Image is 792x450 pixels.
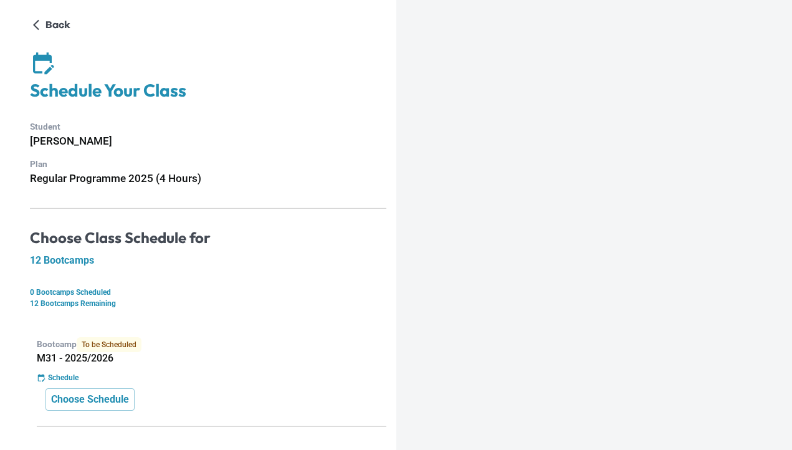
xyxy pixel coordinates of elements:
p: Student [30,120,386,133]
h5: 12 Bootcamps [30,254,386,267]
span: To be Scheduled [77,337,141,352]
h4: Choose Class Schedule for [30,229,386,247]
button: Back [30,15,75,35]
p: Choose Schedule [51,392,129,407]
button: Choose Schedule [45,388,135,411]
h6: [PERSON_NAME] [30,133,386,150]
p: Back [45,17,70,32]
h5: M31 - 2025/2026 [37,352,386,365]
h6: Regular Programme 2025 (4 Hours) [30,170,386,187]
p: 0 Bootcamps Scheduled [30,287,386,298]
h4: Schedule Your Class [30,80,386,102]
p: Plan [30,158,386,171]
p: 12 Bootcamps Remaining [30,298,386,309]
p: Schedule [48,372,79,383]
p: Bootcamp [37,337,386,352]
